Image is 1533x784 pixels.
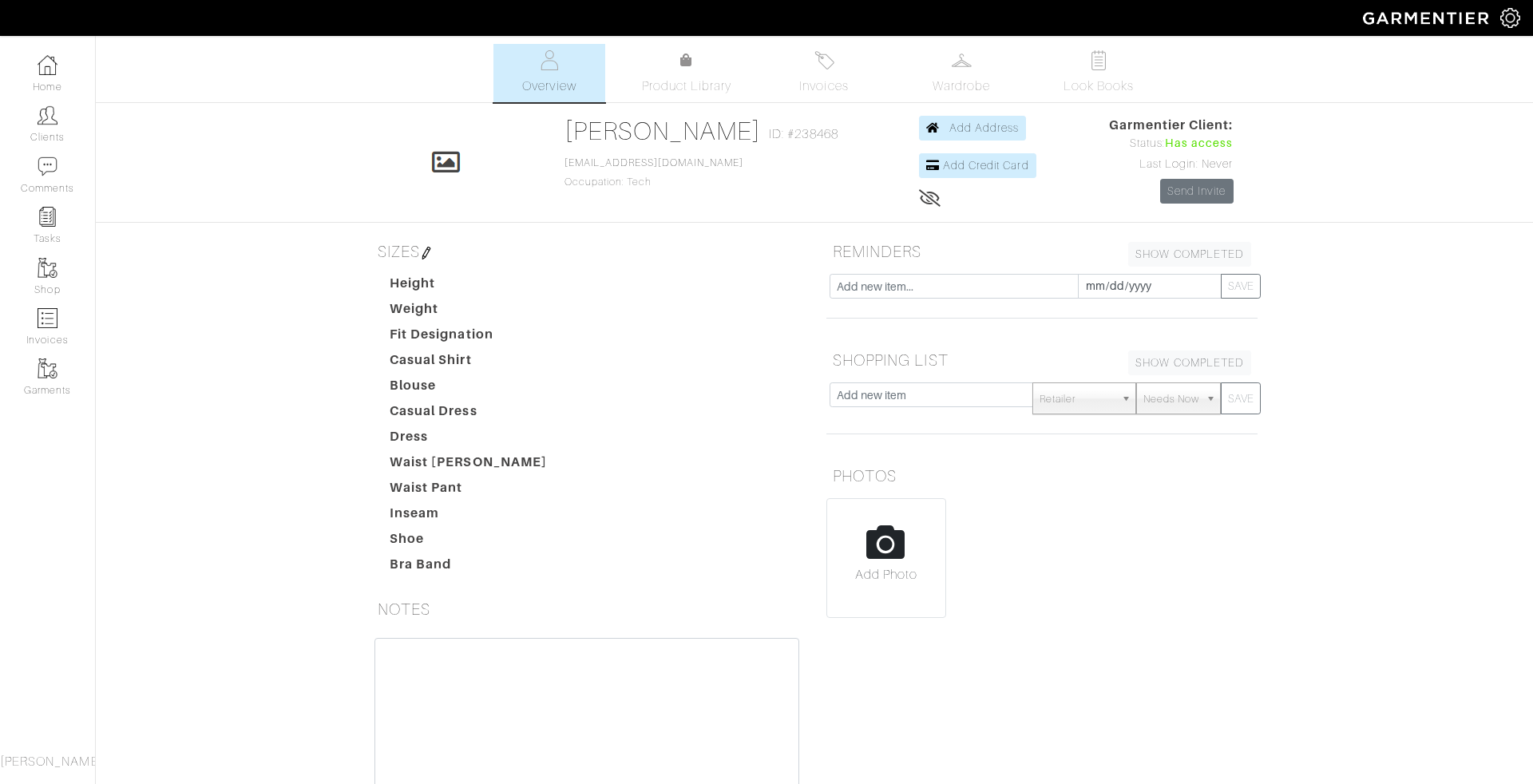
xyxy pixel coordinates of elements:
[378,453,560,478] dt: Waist [PERSON_NAME]
[1500,8,1520,28] img: gear-icon-white-bd11855cb880d31180b6d7d6211b90ccbf57a29d726f0c71d8c61bd08dd39cc2.png
[1043,44,1155,102] a: Look Books
[919,116,1027,141] a: Add Address
[38,207,57,227] img: reminder-icon-8004d30b9f0a5d33ae49ab947aed9ed385cf756f9e5892f1edd6e32f2345188e.png
[1128,242,1251,267] a: SHOW COMPLETED
[1064,77,1135,96] span: Look Books
[38,258,57,278] img: garments-icon-b7da505a4dc4fd61783c78ac3ca0ef83fa9d6f193b1c9dc38574b1d14d53ca28.png
[826,344,1258,376] h5: SHOPPING LIST
[826,460,1258,492] h5: PHOTOS
[378,427,560,453] dt: Dress
[378,478,560,504] dt: Waist Pant
[38,105,57,125] img: clients-icon-6bae9207a08558b7cb47a8932f037763ab4055f8c8b6bfacd5dc20c3e0201464.png
[769,125,838,144] span: ID: #238468
[378,555,560,580] dt: Bra Band
[38,358,57,378] img: garments-icon-b7da505a4dc4fd61783c78ac3ca0ef83fa9d6f193b1c9dc38574b1d14d53ca28.png
[38,55,57,75] img: dashboard-icon-dbcd8f5a0b271acd01030246c82b418ddd0df26cd7fceb0bd07c9910d44c42f6.png
[378,274,560,299] dt: Height
[1160,179,1234,204] a: Send Invite
[830,274,1079,299] input: Add new item...
[830,382,1033,407] input: Add new item
[371,236,802,267] h5: SIZES
[799,77,848,96] span: Invoices
[1089,50,1109,70] img: todo-9ac3debb85659649dc8f770b8b6100bb5dab4b48dedcbae339e5042a72dfd3cc.svg
[371,593,802,625] h5: NOTES
[378,376,560,402] dt: Blouse
[38,156,57,176] img: comment-icon-a0a6a9ef722e966f86d9cbdc48e553b5cf19dbc54f86b18d962a5391bc8f6eb6.png
[1355,4,1500,32] img: garmentier-logo-header-white-b43fb05a5012e4ada735d5af1a66efaba907eab6374d6393d1fbf88cb4ef424d.png
[1109,116,1234,135] span: Garmentier Client:
[826,236,1258,267] h5: REMINDERS
[919,153,1036,178] a: Add Credit Card
[564,157,743,168] a: [EMAIL_ADDRESS][DOMAIN_NAME]
[1040,383,1115,415] span: Retailer
[768,44,880,102] a: Invoices
[378,350,560,376] dt: Casual Shirt
[378,299,560,325] dt: Weight
[1109,135,1234,152] div: Status:
[378,504,560,529] dt: Inseam
[905,44,1017,102] a: Wardrobe
[378,529,560,555] dt: Shoe
[933,77,990,96] span: Wardrobe
[952,50,972,70] img: wardrobe-487a4870c1b7c33e795ec22d11cfc2ed9d08956e64fb3008fe2437562e282088.svg
[949,121,1020,134] span: Add Address
[1221,274,1261,299] button: SAVE
[1109,156,1234,173] div: Last Login: Never
[631,51,743,96] a: Product Library
[1128,350,1251,375] a: SHOW COMPLETED
[522,77,576,96] span: Overview
[943,159,1029,172] span: Add Credit Card
[378,402,560,427] dt: Casual Dress
[493,44,605,102] a: Overview
[540,50,560,70] img: basicinfo-40fd8af6dae0f16599ec9e87c0ef1c0a1fdea2edbe929e3d69a839185d80c458.svg
[564,157,743,188] span: Occupation: Tech
[814,50,834,70] img: orders-27d20c2124de7fd6de4e0e44c1d41de31381a507db9b33961299e4e07d508b8c.svg
[420,247,433,259] img: pen-cf24a1663064a2ec1b9c1bd2387e9de7a2fa800b781884d57f21acf72779bad2.png
[1221,382,1261,414] button: SAVE
[1165,135,1234,152] span: Has access
[564,117,762,145] a: [PERSON_NAME]
[642,77,732,96] span: Product Library
[1143,383,1199,415] span: Needs Now
[38,308,57,328] img: orders-icon-0abe47150d42831381b5fb84f609e132dff9fe21cb692f30cb5eec754e2cba89.png
[378,325,560,350] dt: Fit Designation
